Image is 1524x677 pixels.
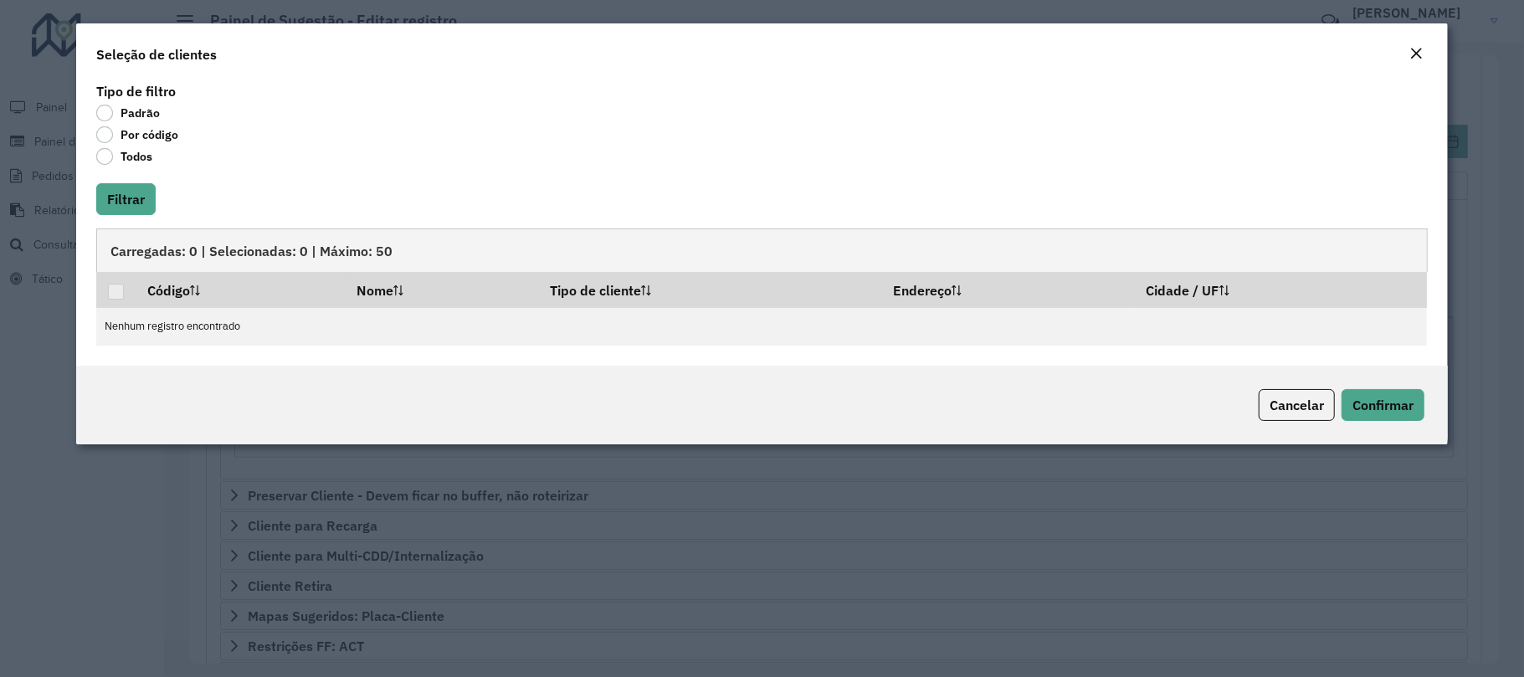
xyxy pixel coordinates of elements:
[1135,272,1428,307] th: Cidade / UF
[538,272,881,307] th: Tipo de cliente
[96,228,1428,272] div: Carregadas: 0 | Selecionadas: 0 | Máximo: 50
[96,105,160,121] label: Padrão
[881,272,1135,307] th: Endereço
[96,44,217,64] h4: Seleção de clientes
[96,148,152,165] label: Todos
[136,272,345,307] th: Código
[1409,47,1423,60] em: Fechar
[1352,397,1414,413] span: Confirmar
[96,183,156,215] button: Filtrar
[1259,389,1335,421] button: Cancelar
[96,308,1427,346] td: Nenhum registro encontrado
[1342,389,1424,421] button: Confirmar
[1270,397,1324,413] span: Cancelar
[96,81,176,101] label: Tipo de filtro
[96,126,178,143] label: Por código
[345,272,538,307] th: Nome
[1404,44,1428,65] button: Close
